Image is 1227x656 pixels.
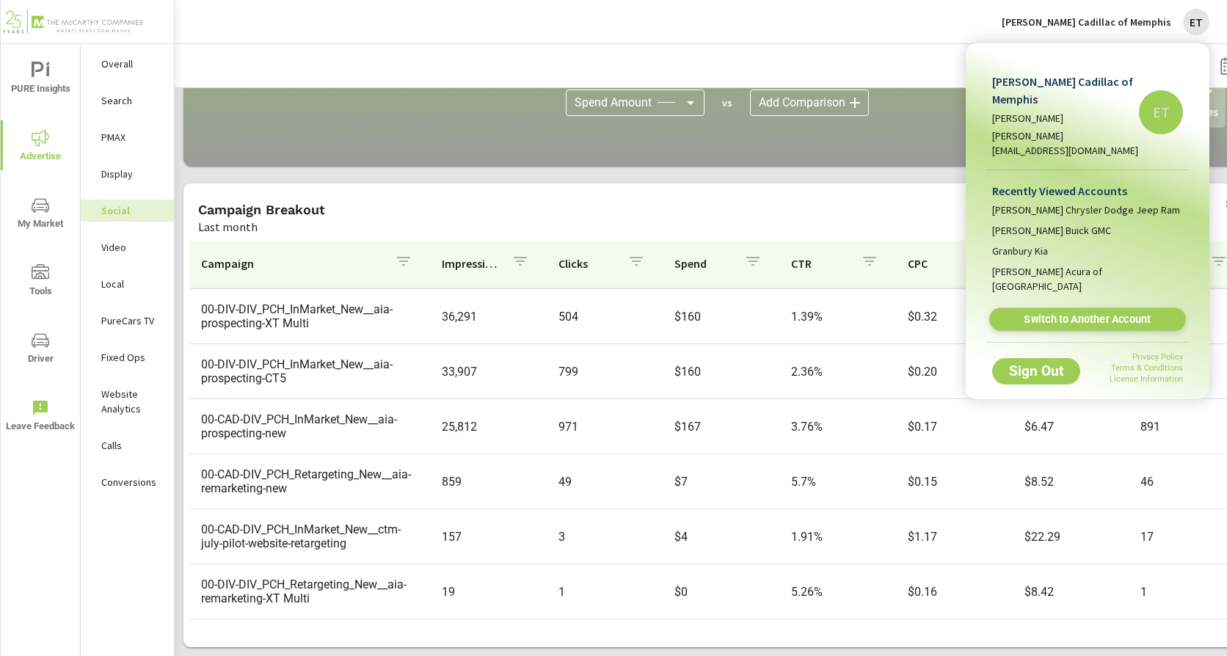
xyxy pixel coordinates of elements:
span: [PERSON_NAME] Chrysler Dodge Jeep Ram [992,203,1180,217]
a: Terms & Conditions [1111,363,1183,373]
p: [PERSON_NAME] Cadillac of Memphis [992,73,1139,108]
p: Recently Viewed Accounts [992,182,1183,200]
span: [PERSON_NAME] Acura of [GEOGRAPHIC_DATA] [992,264,1183,294]
p: [PERSON_NAME] [992,111,1139,125]
a: Switch to Another Account [989,308,1186,331]
a: License Information [1110,374,1183,384]
p: [PERSON_NAME][EMAIL_ADDRESS][DOMAIN_NAME] [992,128,1139,158]
button: Sign Out [992,358,1080,385]
span: Granbury Kia [992,244,1048,258]
a: Privacy Policy [1132,352,1183,362]
span: [PERSON_NAME] Buick GMC [992,223,1111,238]
span: Sign Out [1004,365,1068,378]
div: ET [1139,90,1183,134]
span: Switch to Another Account [997,313,1177,327]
